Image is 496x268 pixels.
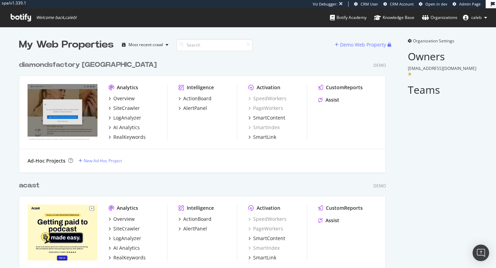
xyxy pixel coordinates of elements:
a: CustomReports [318,84,363,91]
a: Demo Web Property [335,42,387,48]
a: acast [19,181,42,190]
a: Assist [318,217,339,224]
div: RealKeywords [113,134,146,141]
div: Viz Debugger: [313,1,338,7]
div: LogAnalyzer [113,235,141,242]
div: SiteCrawler [113,225,140,232]
div: Assist [325,217,339,224]
div: Open Intercom Messenger [473,245,489,261]
div: Overview [113,95,135,102]
a: SpeedWorkers [248,216,287,223]
a: SiteCrawler [108,105,140,112]
button: caleb [457,12,493,23]
span: Organization Settings [413,38,454,44]
a: CRM Account [383,1,414,7]
a: AI Analytics [108,124,140,131]
span: Admin Page [459,1,480,7]
div: Intelligence [187,84,214,91]
img: acast [28,205,97,260]
span: CRM Account [390,1,414,7]
div: acast [19,181,40,190]
div: Organizations [422,14,457,21]
h2: Teams [408,84,477,95]
a: Botify Academy [330,8,366,27]
h2: Owners [408,51,477,62]
a: SmartLink [248,134,276,141]
a: CustomReports [318,205,363,212]
div: ActionBoard [183,95,211,102]
a: PageWorkers [248,225,283,232]
div: Knowledge Base [374,14,414,21]
a: ActionBoard [178,216,211,223]
div: Assist [325,96,339,103]
div: diamondsfactory [GEOGRAPHIC_DATA] [19,60,157,70]
div: My Web Properties [19,38,114,52]
a: SiteCrawler [108,225,140,232]
span: CRM User [361,1,378,7]
a: AlertPanel [178,225,207,232]
button: Demo Web Property [335,39,387,50]
a: SmartContent [248,114,285,121]
a: Knowledge Base [374,8,414,27]
div: AI Analytics [113,245,140,251]
button: Most recent crawl [119,39,171,50]
div: CustomReports [326,205,363,212]
a: LogAnalyzer [108,235,141,242]
span: [EMAIL_ADDRESS][DOMAIN_NAME] [408,65,476,71]
a: Assist [318,96,339,103]
div: Activation [257,205,280,212]
div: New Ad-Hoc Project [84,158,122,164]
div: Demo [373,183,386,189]
img: diamondsfactory uk [28,84,97,140]
div: Analytics [117,84,138,91]
a: Overview [108,95,135,102]
a: CRM User [354,1,378,7]
span: caleb [471,14,482,20]
div: AlertPanel [183,105,207,112]
div: SiteCrawler [113,105,140,112]
div: Demo [373,62,386,68]
a: RealKeywords [108,134,146,141]
span: Open in dev [425,1,447,7]
div: Ad-Hoc Projects [28,157,65,164]
a: SpeedWorkers [248,95,287,102]
div: RealKeywords [113,254,146,261]
a: RealKeywords [108,254,146,261]
a: SmartLink [248,254,276,261]
div: Most recent crawl [128,43,163,47]
div: AlertPanel [183,225,207,232]
div: SmartContent [253,235,285,242]
a: Admin Page [453,1,480,7]
div: AI Analytics [113,124,140,131]
a: SmartIndex [248,124,280,131]
div: CustomReports [326,84,363,91]
a: ActionBoard [178,95,211,102]
div: SmartLink [253,134,276,141]
a: PageWorkers [248,105,283,112]
a: SmartContent [248,235,285,242]
div: ActionBoard [183,216,211,223]
div: Overview [113,216,135,223]
div: SmartLink [253,254,276,261]
a: SmartIndex [248,245,280,251]
div: SmartContent [253,114,285,121]
div: Analytics [117,205,138,212]
a: AI Analytics [108,245,140,251]
div: Activation [257,84,280,91]
a: LogAnalyzer [108,114,141,121]
div: Demo Web Property [340,41,386,48]
span: Welcome back, caleb ! [36,15,76,20]
div: LogAnalyzer [113,114,141,121]
input: Search [177,39,252,51]
div: Intelligence [187,205,214,212]
a: New Ad-Hoc Project [79,158,122,164]
a: Open in dev [419,1,447,7]
div: Botify Academy [330,14,366,21]
a: Organizations [422,8,457,27]
a: AlertPanel [178,105,207,112]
